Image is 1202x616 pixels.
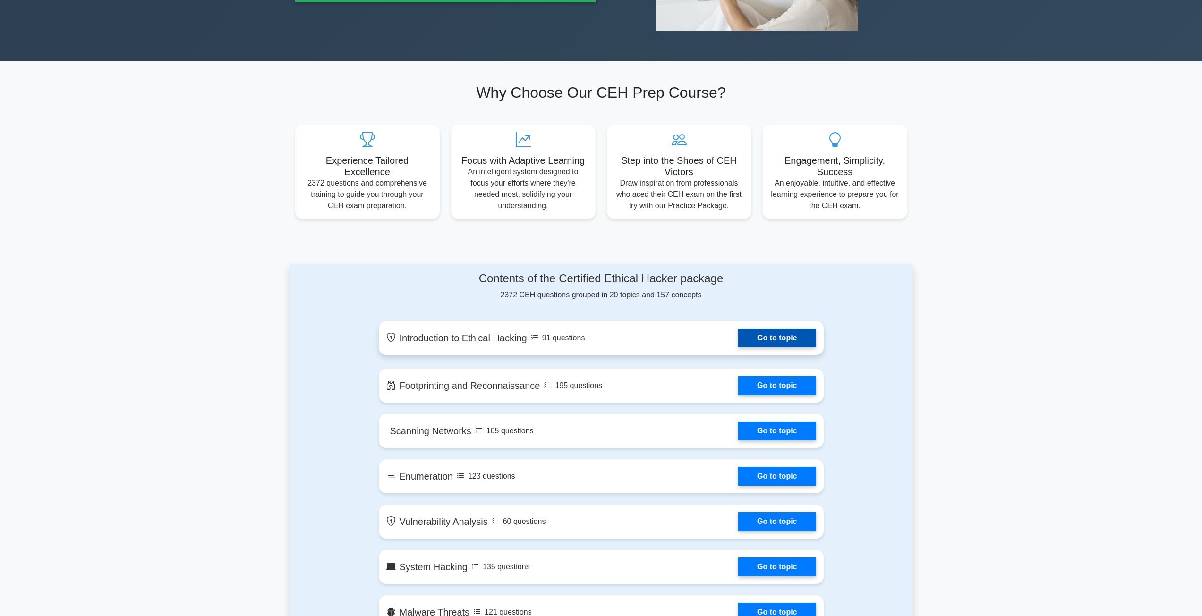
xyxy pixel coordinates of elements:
[614,155,744,177] h5: Step into the Shoes of CEH Victors
[379,272,824,301] div: 2372 CEH questions grouped in 20 topics and 157 concepts
[738,512,816,531] a: Go to topic
[379,272,824,286] h4: Contents of the Certified Ethical Hacker package
[738,329,816,347] a: Go to topic
[303,155,432,177] h5: Experience Tailored Excellence
[738,467,816,486] a: Go to topic
[770,177,900,211] p: An enjoyable, intuitive, and effective learning experience to prepare you for the CEH exam.
[459,166,588,211] p: An intelligent system designed to focus your efforts where they're needed most, solidifying your ...
[303,177,432,211] p: 2372 questions and comprehensive training to guide you through your CEH exam preparation.
[738,422,816,440] a: Go to topic
[614,177,744,211] p: Draw inspiration from professionals who aced their CEH exam on the first try with our Practice Pa...
[770,155,900,177] h5: Engagement, Simplicity, Success
[738,376,816,395] a: Go to topic
[295,84,907,101] h2: Why Choose Our CEH Prep Course?
[459,155,588,166] h5: Focus with Adaptive Learning
[738,557,816,576] a: Go to topic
